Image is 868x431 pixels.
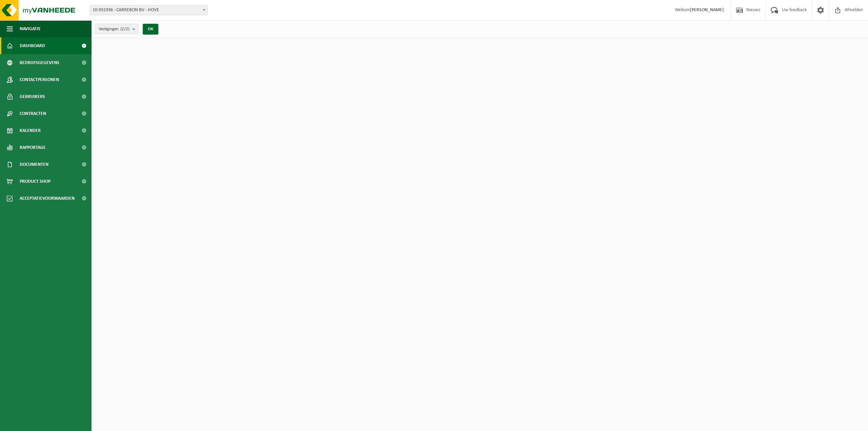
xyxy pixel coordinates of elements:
strong: [PERSON_NAME] [690,7,724,13]
span: Kalender [20,122,41,139]
span: Vestigingen [99,24,130,34]
button: OK [143,24,158,35]
span: Gebruikers [20,88,45,105]
span: Bedrijfsgegevens [20,54,59,71]
span: Dashboard [20,37,45,54]
span: Contactpersonen [20,71,59,88]
span: Acceptatievoorwaarden [20,190,75,207]
count: (2/2) [120,27,130,31]
span: Documenten [20,156,48,173]
span: Product Shop [20,173,51,190]
span: 10-931936 - CARREBON BV - HOVE [90,5,208,15]
button: Vestigingen(2/2) [95,24,139,34]
span: Rapportage [20,139,46,156]
span: Contracten [20,105,46,122]
span: 10-931936 - CARREBON BV - HOVE [90,5,208,15]
span: Navigatie [20,20,41,37]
